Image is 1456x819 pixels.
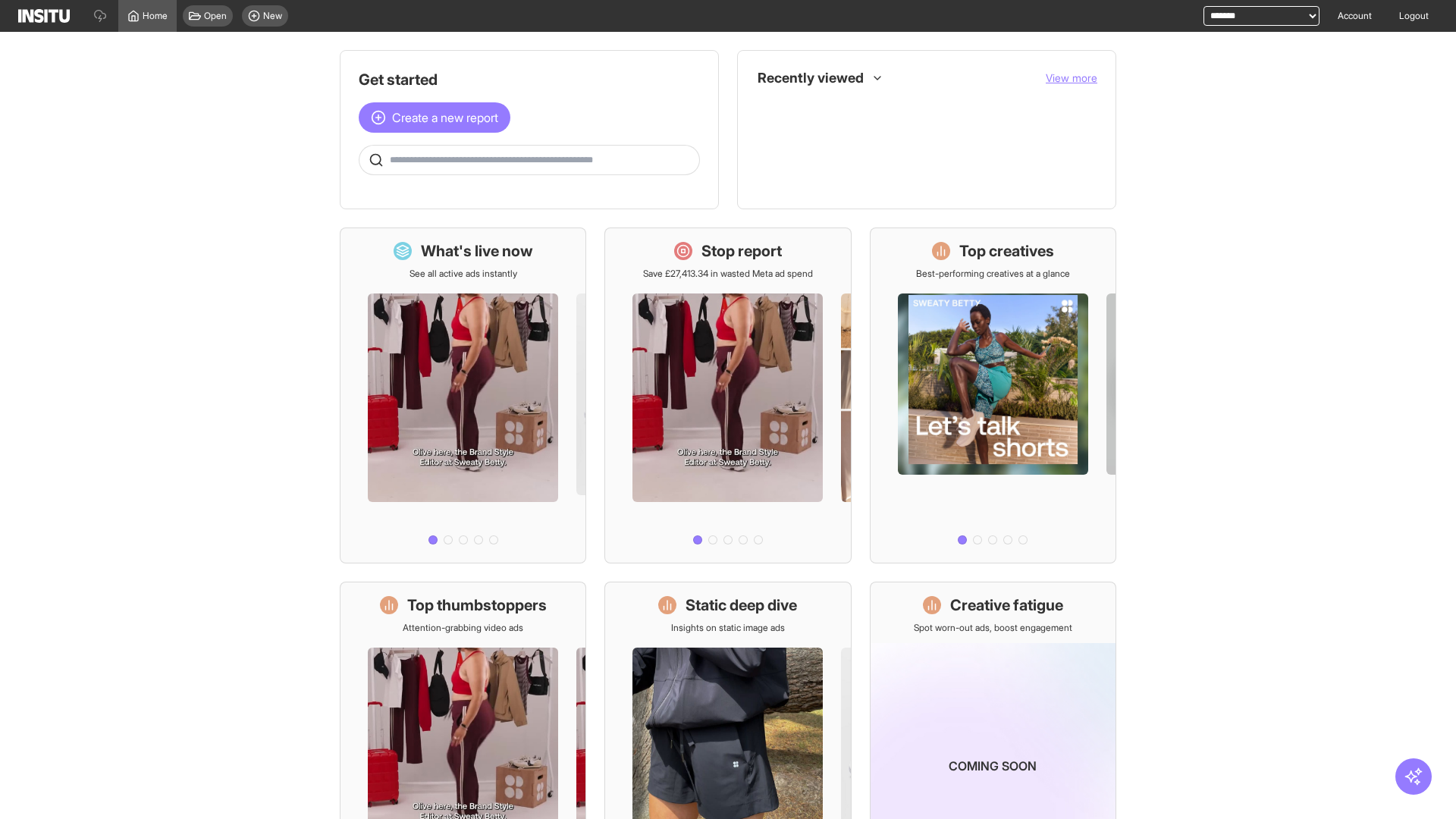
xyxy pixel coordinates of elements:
[403,622,523,634] p: Attention-grabbing video ads
[421,240,533,262] h1: What's live now
[870,227,1116,563] a: Top creativesBest-performing creatives at a glance
[1046,71,1097,86] button: View more
[604,227,851,563] a: Stop reportSave £27,413.34 in wasted Meta ad spend
[701,240,782,262] h1: Stop report
[359,102,510,133] button: Create a new report
[409,268,517,280] p: See all active ads instantly
[1046,71,1097,84] span: View more
[686,595,797,616] h1: Static deep dive
[392,108,498,127] span: Create a new report
[643,268,813,280] p: Save £27,413.34 in wasted Meta ad spend
[359,69,700,90] h1: Get started
[916,268,1070,280] p: Best-performing creatives at a glance
[204,10,227,22] span: Open
[143,10,168,22] span: Home
[340,227,586,563] a: What's live nowSee all active ads instantly
[959,240,1054,262] h1: Top creatives
[407,595,547,616] h1: Top thumbstoppers
[18,9,70,23] img: Logo
[671,622,785,634] p: Insights on static image ads
[263,10,282,22] span: New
